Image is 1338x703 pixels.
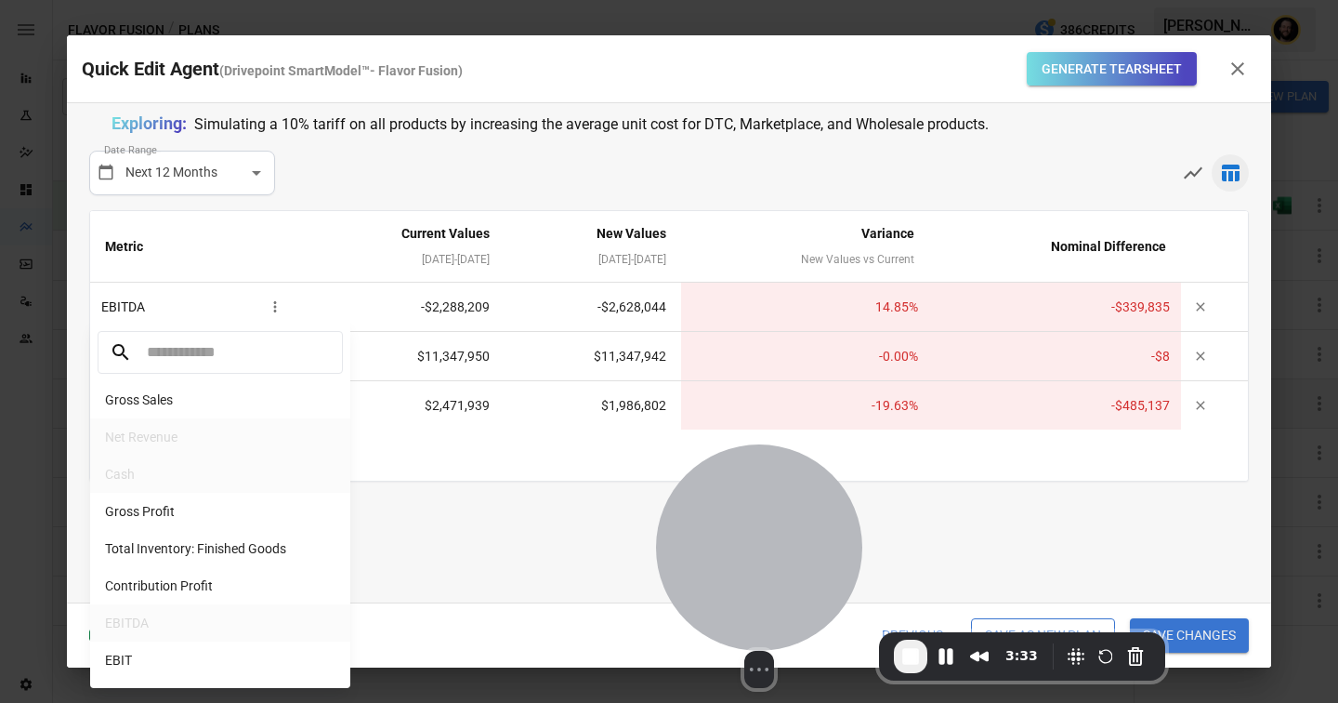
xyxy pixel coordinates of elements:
li: Gross Profit [90,493,350,530]
li: Gross Sales [90,381,350,418]
li: Total Inventory: Finished Goods [90,530,350,567]
li: Contribution Profit [90,567,350,604]
li: EBIT [90,642,350,679]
